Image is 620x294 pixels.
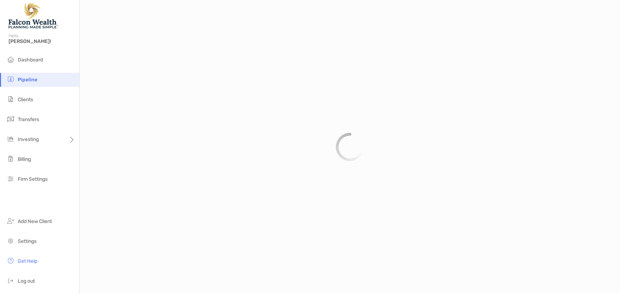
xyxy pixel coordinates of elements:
span: Pipeline [18,77,37,83]
span: Add New Client [18,218,52,224]
img: billing icon [6,154,15,163]
img: transfers icon [6,115,15,123]
img: add_new_client icon [6,217,15,225]
span: [PERSON_NAME]! [9,38,75,44]
img: settings icon [6,236,15,245]
img: investing icon [6,135,15,143]
img: firm-settings icon [6,174,15,183]
span: Settings [18,238,37,244]
img: logout icon [6,276,15,285]
img: pipeline icon [6,75,15,83]
img: dashboard icon [6,55,15,64]
span: Investing [18,136,39,142]
span: Billing [18,156,31,162]
span: Transfers [18,116,39,123]
span: Dashboard [18,57,43,63]
img: Falcon Wealth Planning Logo [9,3,58,28]
span: Firm Settings [18,176,48,182]
span: Log out [18,278,35,284]
img: clients icon [6,95,15,103]
img: get-help icon [6,256,15,265]
span: Get Help [18,258,37,264]
span: Clients [18,97,33,103]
